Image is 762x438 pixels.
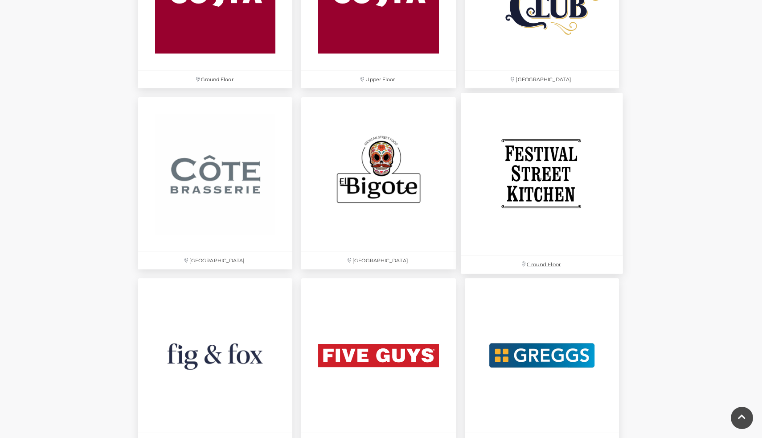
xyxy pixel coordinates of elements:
[461,256,623,274] p: Ground Floor
[138,252,292,269] p: [GEOGRAPHIC_DATA]
[465,71,619,88] p: [GEOGRAPHIC_DATA]
[297,93,460,274] a: [GEOGRAPHIC_DATA]
[456,88,627,279] a: Ground Floor
[134,93,297,274] a: [GEOGRAPHIC_DATA]
[301,71,455,88] p: Upper Floor
[138,71,292,88] p: Ground Floor
[301,252,455,269] p: [GEOGRAPHIC_DATA]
